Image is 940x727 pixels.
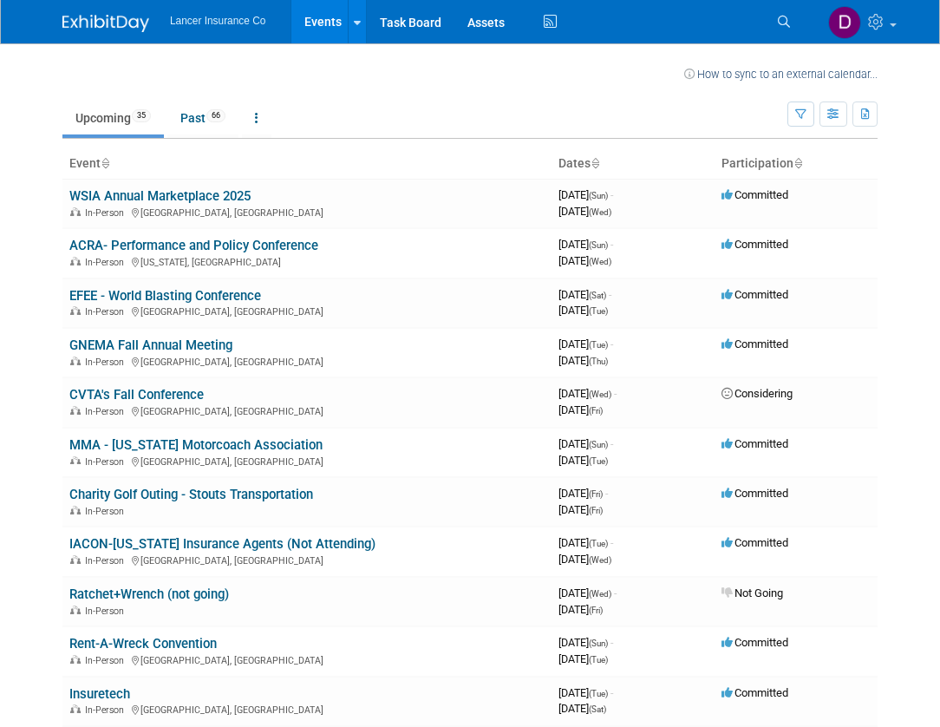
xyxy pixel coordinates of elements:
span: (Tue) [589,456,608,466]
a: EFEE - World Blasting Conference [69,288,261,304]
span: In-Person [85,207,129,219]
span: In-Person [85,655,129,666]
span: Committed [721,288,788,301]
span: In-Person [85,606,129,617]
span: [DATE] [558,238,613,251]
span: [DATE] [558,487,608,500]
span: (Sun) [589,639,608,648]
span: In-Person [85,555,129,567]
a: Upcoming35 [62,102,164,134]
span: In-Person [85,306,129,318]
span: (Sat) [589,291,606,300]
span: In-Person [85,257,129,268]
span: (Wed) [589,390,611,399]
span: [DATE] [558,304,608,317]
span: - [614,586,617,599]
span: In-Person [85,406,129,417]
span: Committed [721,238,788,251]
img: In-Person Event [70,655,81,664]
img: In-Person Event [70,257,81,265]
div: [GEOGRAPHIC_DATA], [GEOGRAPHIC_DATA] [69,403,545,417]
span: (Wed) [589,555,611,565]
a: Rent-A-Wreck Convention [69,636,217,652]
span: Committed [721,636,788,649]
span: Committed [721,337,788,350]
th: Participation [715,149,878,179]
div: [GEOGRAPHIC_DATA], [GEOGRAPHIC_DATA] [69,205,545,219]
span: (Tue) [589,340,608,350]
span: In-Person [85,357,129,368]
span: Considering [721,387,793,400]
span: (Wed) [589,207,611,217]
span: Committed [721,487,788,500]
span: [DATE] [558,636,613,649]
span: (Wed) [589,589,611,599]
span: - [610,188,613,201]
span: - [610,686,613,699]
a: CVTA's Fall Conference [69,387,204,403]
div: [US_STATE], [GEOGRAPHIC_DATA] [69,254,545,268]
span: [DATE] [558,454,608,467]
th: Dates [552,149,715,179]
span: [DATE] [558,437,613,450]
div: [GEOGRAPHIC_DATA], [GEOGRAPHIC_DATA] [69,553,545,567]
span: (Sun) [589,440,608,449]
a: Insuretech [69,686,130,702]
span: (Tue) [589,655,608,665]
span: In-Person [85,456,129,468]
span: [DATE] [558,686,613,699]
img: Dana Turilli [828,6,861,39]
span: [DATE] [558,188,613,201]
span: [DATE] [558,387,617,400]
img: ExhibitDay [62,15,149,32]
a: How to sync to an external calendar... [684,68,878,81]
span: (Wed) [589,257,611,266]
img: In-Person Event [70,357,81,365]
span: - [610,437,613,450]
span: (Tue) [589,306,608,316]
a: Sort by Event Name [101,156,109,170]
span: - [610,636,613,649]
span: [DATE] [558,536,613,549]
span: [DATE] [558,503,603,516]
span: - [605,487,608,500]
a: Charity Golf Outing - Stouts Transportation [69,487,313,502]
span: 35 [132,109,151,122]
div: [GEOGRAPHIC_DATA], [GEOGRAPHIC_DATA] [69,454,545,468]
span: (Thu) [589,357,608,366]
img: In-Person Event [70,606,81,614]
span: - [609,288,611,301]
span: [DATE] [558,702,606,715]
span: (Sun) [589,191,608,200]
a: Sort by Participation Type [793,156,802,170]
a: Ratchet+Wrench (not going) [69,586,229,602]
div: [GEOGRAPHIC_DATA], [GEOGRAPHIC_DATA] [69,702,545,716]
span: 66 [206,109,225,122]
span: - [610,238,613,251]
span: Committed [721,686,788,699]
a: Past66 [167,102,238,134]
span: [DATE] [558,586,617,599]
span: Committed [721,188,788,201]
th: Event [62,149,552,179]
span: [DATE] [558,354,608,367]
span: In-Person [85,704,129,716]
img: In-Person Event [70,456,81,465]
span: [DATE] [558,403,603,416]
span: Committed [721,437,788,450]
span: (Tue) [589,539,608,548]
span: (Tue) [589,689,608,698]
a: MMA - [US_STATE] Motorcoach Association [69,437,323,453]
span: (Fri) [589,606,603,615]
img: In-Person Event [70,555,81,564]
img: In-Person Event [70,207,81,216]
img: In-Person Event [70,306,81,315]
div: [GEOGRAPHIC_DATA], [GEOGRAPHIC_DATA] [69,354,545,368]
span: Lancer Insurance Co [170,15,265,27]
span: - [614,387,617,400]
span: In-Person [85,506,129,517]
span: (Fri) [589,489,603,499]
a: WSIA Annual Marketplace 2025 [69,188,251,204]
span: [DATE] [558,553,611,566]
a: IACON-[US_STATE] Insurance Agents (Not Attending) [69,536,375,552]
